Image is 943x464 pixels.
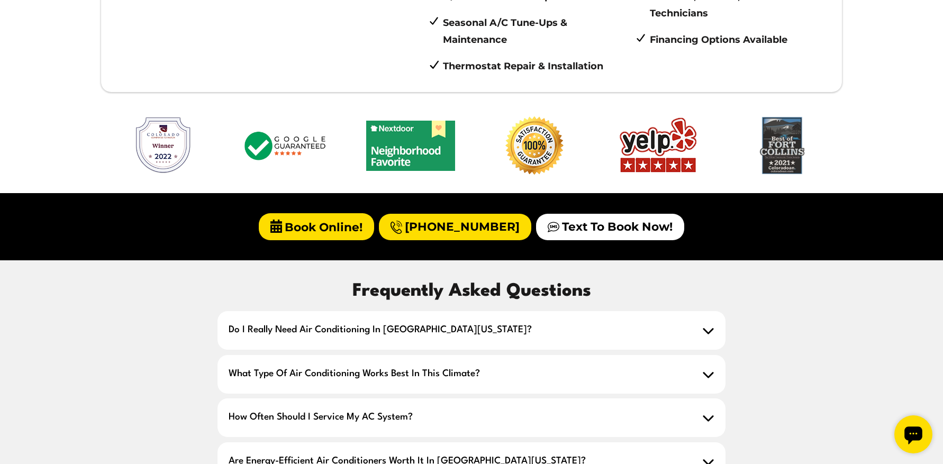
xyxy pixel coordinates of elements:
div: Open chat widget [4,4,42,42]
a: Text To Book Now! [536,214,684,240]
p: Financing Options Available [650,31,832,48]
img: Nextdoor - Neighborhood Favorite [366,121,455,171]
div: slide 9 [366,121,456,175]
div: slide 11 [613,116,703,179]
img: Google Guaranteed [242,129,331,162]
img: Yelp logo [619,116,698,175]
div: slide 12 [737,116,827,179]
img: 100% Satisfaction Guaranteed [505,116,564,175]
img: Best of Fort Collins 2021 [758,116,806,175]
ul: carousel [101,108,842,187]
span: Do I really need air conditioning in [GEOGRAPHIC_DATA][US_STATE]? [217,311,726,350]
span: Frequently Asked Questions [352,277,591,306]
p: Thermostat Repair & Installation [443,58,625,75]
div: slide 7 [118,117,208,178]
a: [PHONE_NUMBER] [379,214,531,240]
span: Book Online! [259,213,374,240]
div: slide 8 [242,129,332,167]
span: What type of air conditioning works best in this climate? [217,355,726,394]
p: Seasonal A/C Tune-Ups & Maintenance [443,14,625,49]
span: How often should I service my AC system? [217,398,726,437]
div: slide 10 [489,116,579,179]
